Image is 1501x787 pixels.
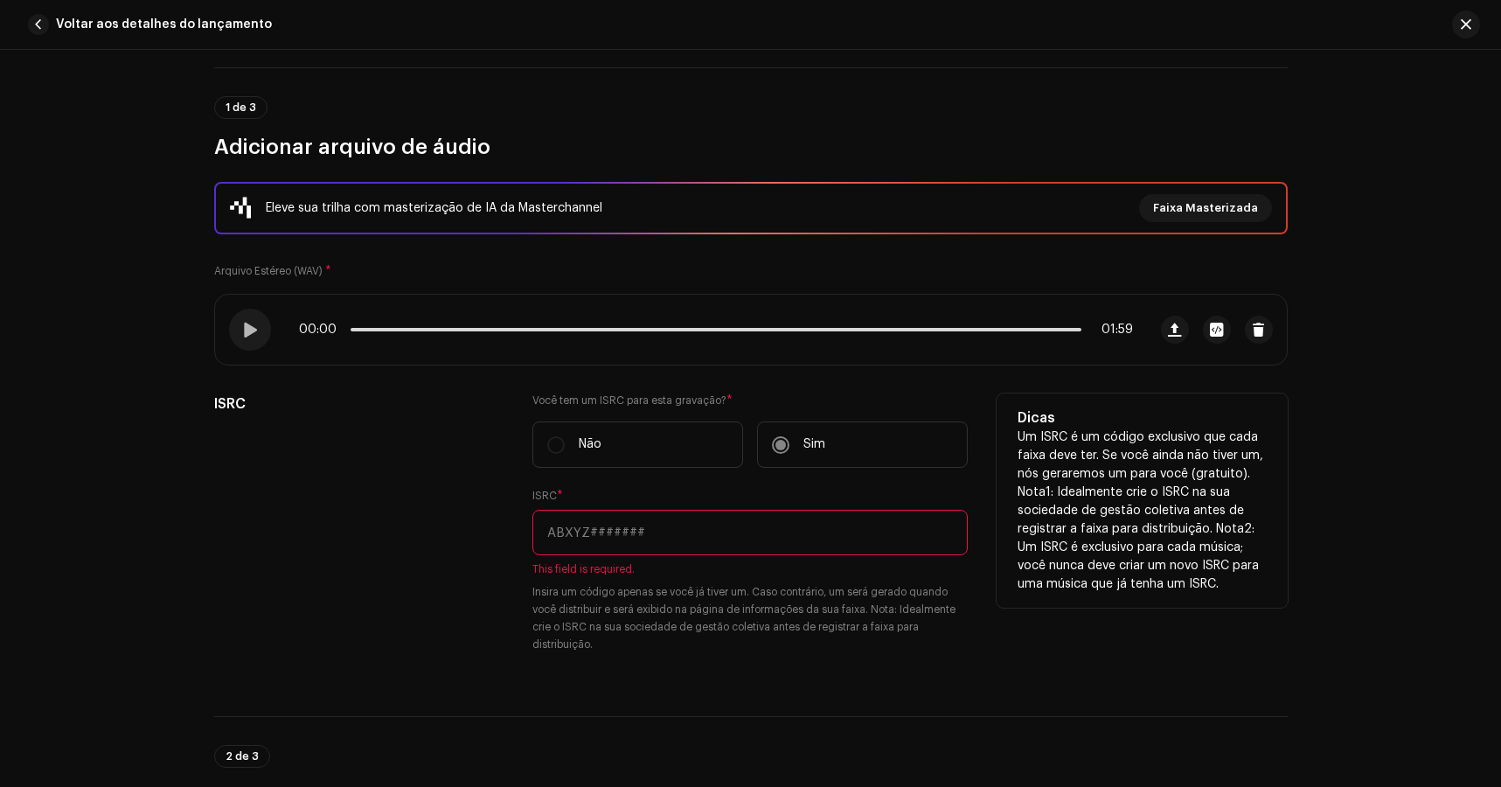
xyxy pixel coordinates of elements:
[214,393,505,414] h5: ISRC
[1018,407,1267,428] h5: Dicas
[214,266,323,276] small: Arquivo Estéreo (WAV)
[1088,323,1133,337] span: 01:59
[579,435,601,454] p: Não
[532,510,968,555] input: ABXYZ#######
[532,562,968,576] span: This field is required.
[803,435,825,454] p: Sim
[1153,191,1258,226] span: Faixa Masterizada
[266,198,602,219] div: Eleve sua trilha com masterização de IA da Masterchannel
[1139,194,1272,222] button: Faixa Masterizada
[532,583,968,653] small: Insira um código apenas se você já tiver um. Caso contrário, um será gerado quando você distribui...
[532,393,968,407] label: Você tem um ISRC para esta gravação?
[214,133,1288,161] h3: Adicionar arquivo de áudio
[299,323,344,337] span: 00:00
[1018,428,1267,594] p: Um ISRC é um código exclusivo que cada faixa deve ter. Se você ainda não tiver um, nós geraremos ...
[532,489,563,503] label: ISRC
